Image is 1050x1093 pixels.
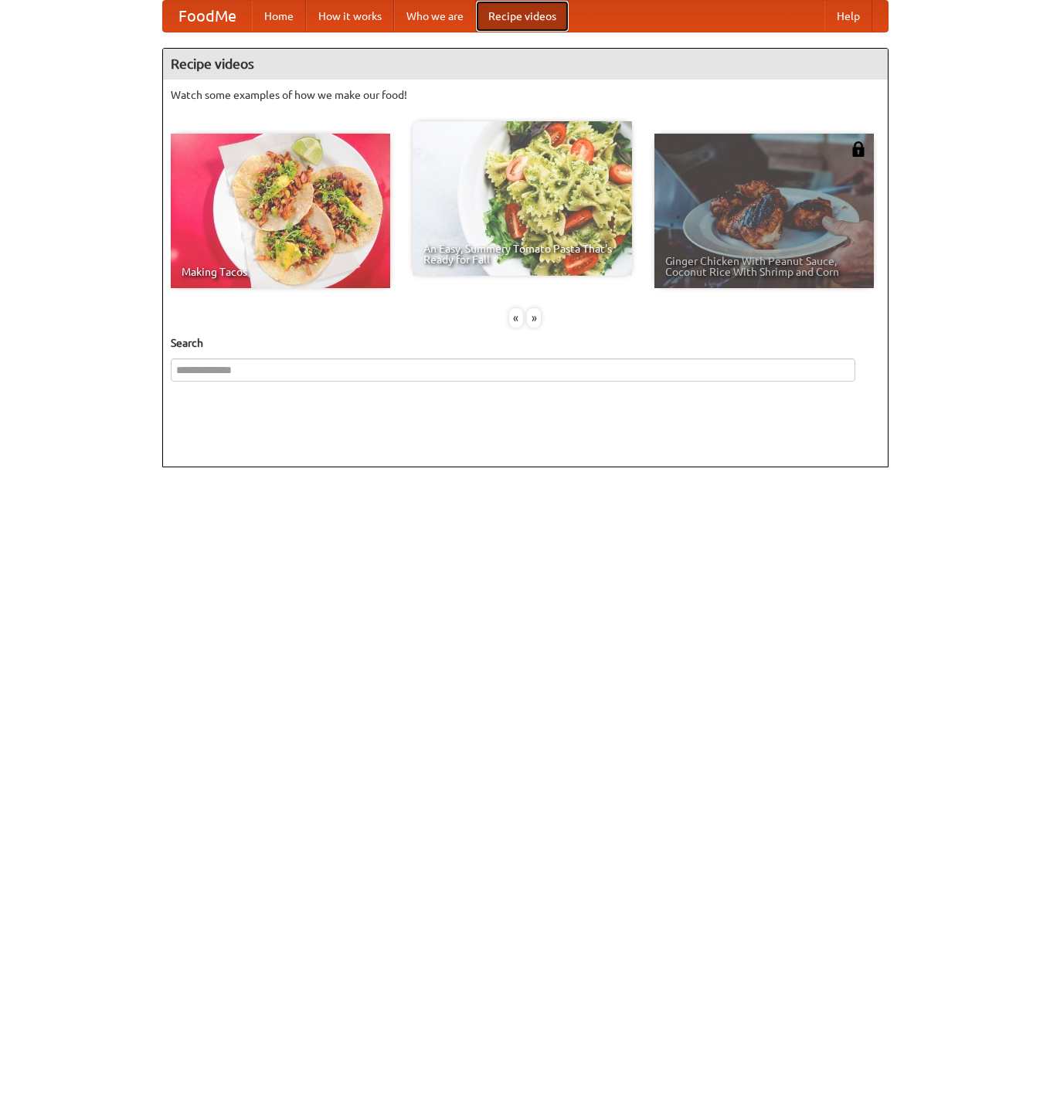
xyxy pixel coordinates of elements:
a: Help [824,1,872,32]
h4: Recipe videos [163,49,888,80]
a: FoodMe [163,1,252,32]
a: Home [252,1,306,32]
img: 483408.png [851,141,866,157]
a: How it works [306,1,394,32]
a: Who we are [394,1,476,32]
div: « [509,308,523,328]
span: Making Tacos [182,266,379,277]
a: An Easy, Summery Tomato Pasta That's Ready for Fall [413,121,632,276]
a: Making Tacos [171,134,390,288]
a: Recipe videos [476,1,569,32]
div: » [527,308,541,328]
h5: Search [171,335,880,351]
p: Watch some examples of how we make our food! [171,87,880,103]
span: An Easy, Summery Tomato Pasta That's Ready for Fall [423,243,621,265]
